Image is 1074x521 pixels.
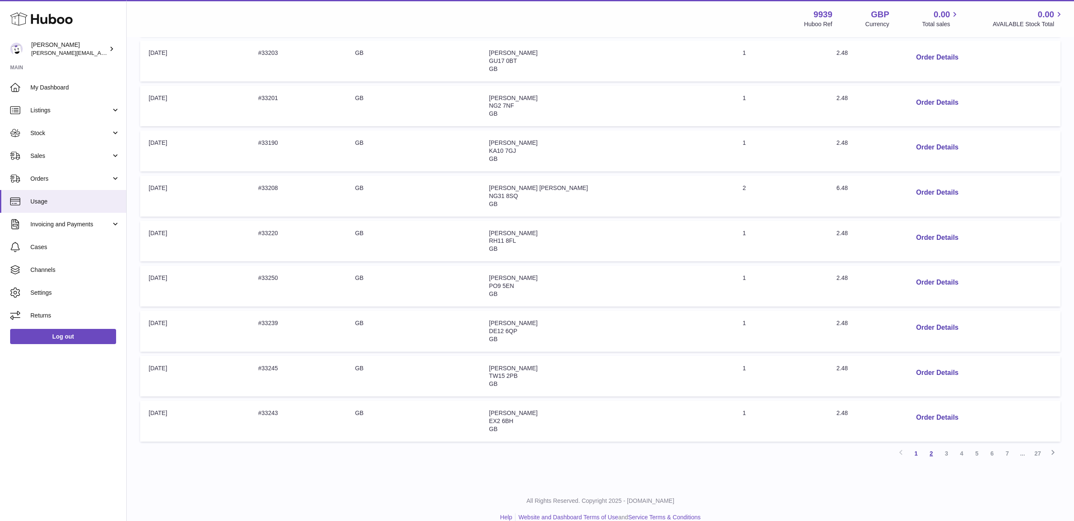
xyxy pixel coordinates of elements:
td: 1 [734,130,828,171]
a: 3 [939,446,954,461]
td: [DATE] [140,130,250,171]
td: GB [347,176,480,217]
span: Total sales [922,20,960,28]
span: [PERSON_NAME] [PERSON_NAME] [489,185,588,191]
td: #33239 [250,311,347,352]
span: GB [489,155,497,162]
td: #33220 [250,221,347,262]
td: 1 [734,401,828,442]
a: Website and Dashboard Terms of Use [518,514,618,521]
span: 2.48 [836,410,848,416]
a: Log out [10,329,116,344]
span: Channels [30,266,120,274]
span: 2.48 [836,49,848,56]
button: Order Details [909,409,965,426]
span: GU17 0BT [489,57,517,64]
td: 1 [734,221,828,262]
td: 1 [734,86,828,127]
span: Settings [30,289,120,297]
span: ... [1015,446,1030,461]
span: 2.48 [836,274,848,281]
td: [DATE] [140,401,250,442]
span: GB [489,290,497,297]
button: Order Details [909,184,965,201]
td: GB [347,266,480,307]
span: AVAILABLE Stock Total [993,20,1064,28]
span: [PERSON_NAME] [489,139,537,146]
span: RH11 8FL [489,237,516,244]
button: Order Details [909,94,965,111]
span: Listings [30,106,111,114]
span: [PERSON_NAME] [489,49,537,56]
a: Service Terms & Conditions [628,514,701,521]
p: All Rights Reserved. Copyright 2025 - [DOMAIN_NAME] [133,497,1067,505]
span: Usage [30,198,120,206]
span: [PERSON_NAME] [489,230,537,236]
span: EX2 6BH [489,418,513,424]
td: GB [347,311,480,352]
span: 2.48 [836,139,848,146]
span: [PERSON_NAME] [489,320,537,326]
span: NG2 7NF [489,102,514,109]
span: 0.00 [1038,9,1054,20]
td: #33243 [250,401,347,442]
td: GB [347,41,480,81]
td: #33201 [250,86,347,127]
button: Order Details [909,364,965,382]
div: [PERSON_NAME] [31,41,107,57]
button: Order Details [909,274,965,291]
td: 1 [734,356,828,397]
span: TW15 2PB [489,372,518,379]
span: GB [489,426,497,432]
td: [DATE] [140,356,250,397]
button: Order Details [909,49,965,66]
td: #33208 [250,176,347,217]
strong: GBP [871,9,889,20]
a: 4 [954,446,969,461]
span: GB [489,201,497,207]
a: Help [500,514,513,521]
div: Huboo Ref [804,20,833,28]
a: 0.00 Total sales [922,9,960,28]
span: Orders [30,175,111,183]
img: tommyhardy@hotmail.com [10,43,23,55]
a: 27 [1030,446,1045,461]
td: [DATE] [140,41,250,81]
span: [PERSON_NAME] [489,274,537,281]
span: GB [489,336,497,342]
span: GB [489,65,497,72]
a: 1 [909,446,924,461]
span: [PERSON_NAME] [489,95,537,101]
span: [PERSON_NAME] [489,365,537,372]
span: Invoicing and Payments [30,220,111,228]
span: 2.48 [836,320,848,326]
td: GB [347,221,480,262]
span: 2.48 [836,230,848,236]
div: Currency [865,20,890,28]
span: 2.48 [836,365,848,372]
a: 0.00 AVAILABLE Stock Total [993,9,1064,28]
span: Cases [30,243,120,251]
span: Sales [30,152,111,160]
button: Order Details [909,229,965,247]
td: GB [347,356,480,397]
td: [DATE] [140,311,250,352]
td: [DATE] [140,86,250,127]
span: 6.48 [836,185,848,191]
td: #33190 [250,130,347,171]
span: KA10 7GJ [489,147,516,154]
span: 0.00 [934,9,950,20]
td: 1 [734,311,828,352]
td: [DATE] [140,176,250,217]
td: #33245 [250,356,347,397]
span: GB [489,380,497,387]
span: GB [489,245,497,252]
span: NG31 8SQ [489,193,518,199]
span: My Dashboard [30,84,120,92]
a: 5 [969,446,984,461]
td: [DATE] [140,221,250,262]
td: #33203 [250,41,347,81]
span: [PERSON_NAME] [489,410,537,416]
span: DE12 6QP [489,328,517,334]
a: 2 [924,446,939,461]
